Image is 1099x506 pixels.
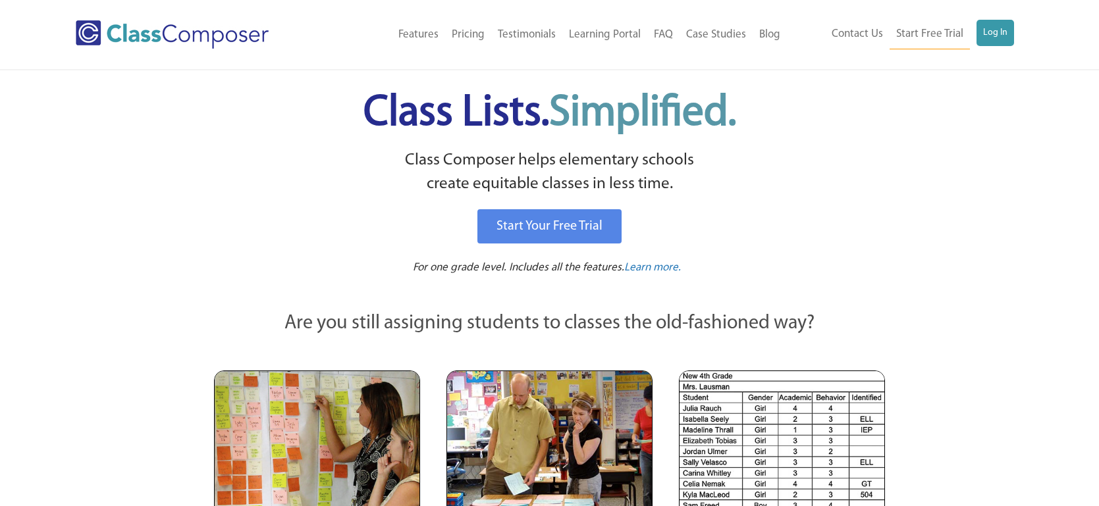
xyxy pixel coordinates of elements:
[753,20,787,49] a: Blog
[214,309,886,338] p: Are you still assigning students to classes the old-fashioned way?
[76,20,269,49] img: Class Composer
[647,20,680,49] a: FAQ
[392,20,445,49] a: Features
[491,20,562,49] a: Testimonials
[624,262,681,273] span: Learn more.
[977,20,1014,46] a: Log In
[624,260,681,276] a: Learn more.
[212,149,888,197] p: Class Composer helps elementary schools create equitable classes in less time.
[787,20,1014,49] nav: Header Menu
[825,20,890,49] a: Contact Us
[477,209,622,243] a: Start Your Free Trial
[680,20,753,49] a: Case Studies
[496,220,603,233] span: Start Your Free Trial
[413,262,624,273] span: For one grade level. Includes all the features.
[890,20,970,49] a: Start Free Trial
[445,20,491,49] a: Pricing
[549,92,736,135] span: Simplified.
[363,92,736,135] span: Class Lists.
[323,20,787,49] nav: Header Menu
[562,20,647,49] a: Learning Portal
